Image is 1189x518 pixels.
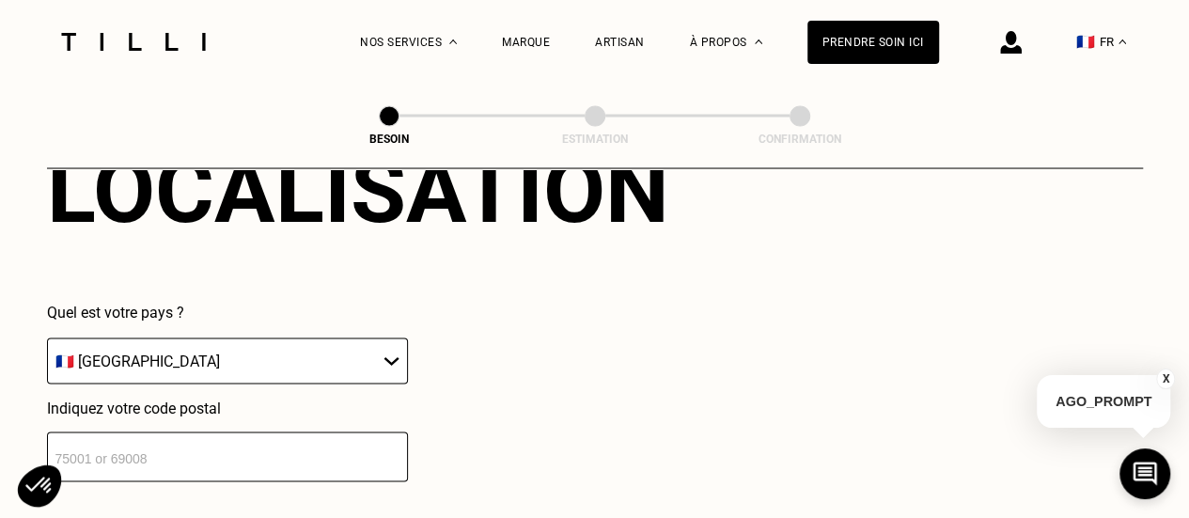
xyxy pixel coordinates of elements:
[501,132,689,145] div: Estimation
[1037,375,1170,428] p: AGO_PROMPT
[1156,369,1175,389] button: X
[55,33,212,51] img: Logo du service de couturière Tilli
[595,36,645,49] a: Artisan
[755,39,762,44] img: Menu déroulant à propos
[1000,31,1022,54] img: icône connexion
[47,303,408,321] p: Quel est votre pays ?
[502,36,550,49] a: Marque
[1119,39,1126,44] img: menu déroulant
[295,132,483,145] div: Besoin
[47,432,408,481] input: 75001 or 69008
[807,21,939,64] a: Prendre soin ici
[47,137,669,243] div: Localisation
[47,399,408,416] p: Indiquez votre code postal
[449,39,457,44] img: Menu déroulant
[1076,33,1095,51] span: 🇫🇷
[706,132,894,145] div: Confirmation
